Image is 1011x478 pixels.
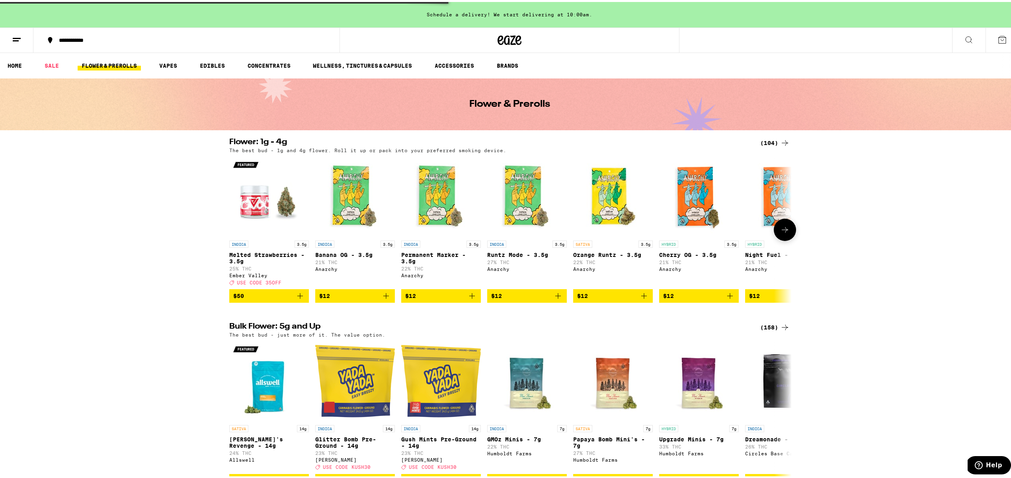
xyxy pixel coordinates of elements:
[401,250,481,263] p: Permanent Marker - 3.5g
[405,291,416,297] span: $12
[573,264,653,270] div: Anarchy
[229,321,751,330] h2: Bulk Flower: 5g and Up
[573,423,592,430] p: SATIVA
[229,434,309,447] p: [PERSON_NAME]'s Revenge - 14g
[745,287,825,301] button: Add to bag
[487,423,506,430] p: INDICA
[229,271,309,276] div: Ember Valley
[638,239,653,246] p: 3.5g
[573,287,653,301] button: Add to bag
[487,287,567,301] button: Add to bag
[487,239,506,246] p: INDICA
[315,434,395,447] p: Glitter Bomb Pre-Ground - 14g
[659,155,739,287] a: Open page for Cherry OG - 3.5g from Anarchy
[724,239,739,246] p: 3.5g
[487,449,567,454] div: Humboldt Farms
[487,155,567,287] a: Open page for Runtz Mode - 3.5g from Anarchy
[745,258,825,263] p: 21% THC
[78,59,141,69] a: FLOWER & PREROLLS
[315,239,334,246] p: INDICA
[643,423,653,430] p: 7g
[659,423,678,430] p: HYBRID
[431,59,478,69] a: ACCESSORIES
[968,454,1011,474] iframe: Opens a widget where you can find more information
[573,434,653,447] p: Papaya Bomb Mini's - 7g
[487,339,567,472] a: Open page for GMOz Minis - 7g from Humboldt Farms
[760,321,790,330] a: (158)
[659,264,739,270] div: Anarchy
[745,155,825,287] a: Open page for Night Fuel - 3.5g from Anarchy
[749,291,760,297] span: $12
[401,264,481,269] p: 22% THC
[381,239,395,246] p: 3.5g
[319,291,330,297] span: $12
[315,155,395,287] a: Open page for Banana OG - 3.5g from Anarchy
[297,423,309,430] p: 14g
[745,339,825,419] img: Circles Base Camp - Dreamonade - 7g
[659,339,739,419] img: Humboldt Farms - Upgrade Minis - 7g
[315,455,395,460] div: [PERSON_NAME]
[233,291,244,297] span: $50
[229,136,751,146] h2: Flower: 1g - 4g
[383,423,395,430] p: 14g
[229,239,248,246] p: INDICA
[552,239,567,246] p: 3.5g
[659,239,678,246] p: HYBRID
[409,463,457,468] span: USE CODE KUSH30
[745,155,825,235] img: Anarchy - Night Fuel - 3.5g
[229,250,309,263] p: Melted Strawberries - 3.5g
[493,59,522,69] a: BRANDS
[309,59,416,69] a: WELLNESS, TINCTURES & CAPSULES
[745,449,825,454] div: Circles Base Camp
[315,250,395,256] p: Banana OG - 3.5g
[573,455,653,460] div: Humboldt Farms
[557,423,567,430] p: 7g
[487,250,567,256] p: Runtz Mode - 3.5g
[401,434,481,447] p: Gush Mints Pre-Ground - 14g
[573,155,653,287] a: Open page for Orange Runtz - 3.5g from Anarchy
[659,258,739,263] p: 21% THC
[196,59,229,69] a: EDIBLES
[229,264,309,269] p: 25% THC
[244,59,295,69] a: CONCENTRATES
[315,264,395,270] div: Anarchy
[745,434,825,441] p: Dreamonade - 7g
[466,239,481,246] p: 3.5g
[229,455,309,460] div: Allswell
[573,339,653,472] a: Open page for Papaya Bomb Mini's - 7g from Humboldt Farms
[659,339,739,472] a: Open page for Upgrade Minis - 7g from Humboldt Farms
[760,136,790,146] a: (104)
[659,449,739,454] div: Humboldt Farms
[577,291,588,297] span: $12
[745,442,825,447] p: 26% THC
[229,423,248,430] p: SATIVA
[155,59,181,69] a: VAPES
[401,455,481,460] div: [PERSON_NAME]
[229,155,309,235] img: Ember Valley - Melted Strawberries - 3.5g
[659,442,739,447] p: 33% THC
[229,339,309,472] a: Open page for Jack's Revenge - 14g from Allswell
[659,155,739,235] img: Anarchy - Cherry OG - 3.5g
[229,330,385,335] p: The best bud - just more of it. The value option.
[4,59,26,69] a: HOME
[469,423,481,430] p: 14g
[729,423,739,430] p: 7g
[229,287,309,301] button: Add to bag
[469,98,550,107] h1: Flower & Prerolls
[573,339,653,419] img: Humboldt Farms - Papaya Bomb Mini's - 7g
[745,264,825,270] div: Anarchy
[401,155,481,287] a: Open page for Permanent Marker - 3.5g from Anarchy
[491,291,502,297] span: $12
[41,59,63,69] a: SALE
[745,423,764,430] p: INDICA
[745,339,825,472] a: Open page for Dreamonade - 7g from Circles Base Camp
[659,434,739,441] p: Upgrade Minis - 7g
[315,258,395,263] p: 21% THC
[401,239,420,246] p: INDICA
[401,339,481,472] a: Open page for Gush Mints Pre-Ground - 14g from Yada Yada
[745,250,825,256] p: Night Fuel - 3.5g
[323,463,371,468] span: USE CODE KUSH30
